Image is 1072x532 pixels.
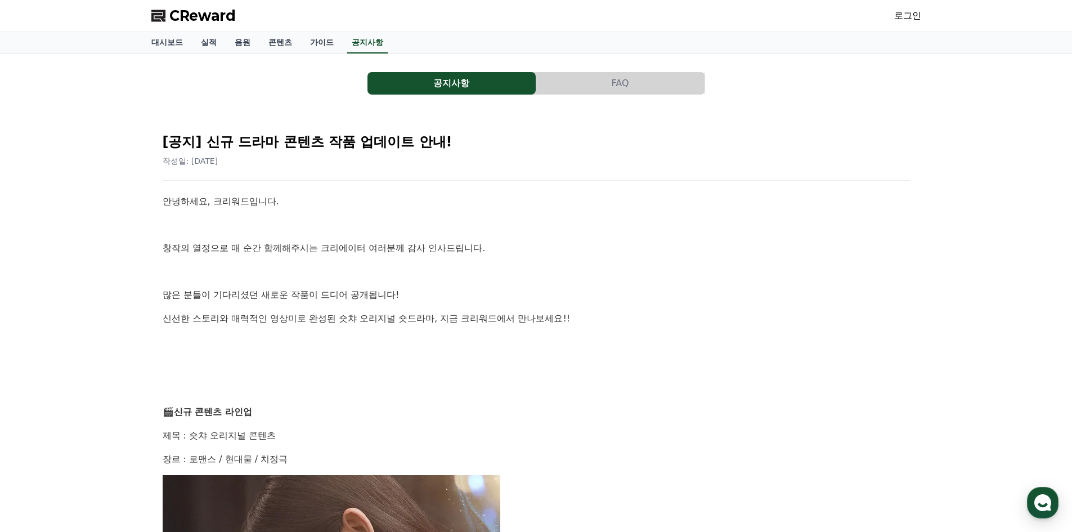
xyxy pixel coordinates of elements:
span: 작성일: [DATE] [163,157,218,166]
span: 🎬 [163,406,174,417]
p: 창작의 열정으로 매 순간 함께해주시는 크리에이터 여러분께 감사 인사드립니다. [163,241,910,256]
p: 장르 : 로맨스 / 현대물 / 치정극 [163,452,910,467]
strong: 신규 콘텐츠 라인업 [174,406,252,417]
p: 신선한 스토리와 매력적인 영상미로 완성된 숏챠 오리지널 숏드라마, 지금 크리워드에서 만나보세요!! [163,311,910,326]
a: 공지사항 [347,32,388,53]
p: 제목 : 숏챠 오리지널 콘텐츠 [163,428,910,443]
span: CReward [169,7,236,25]
a: 음원 [226,32,259,53]
button: FAQ [536,72,705,95]
p: 안녕하세요, 크리워드입니다. [163,194,910,209]
a: 콘텐츠 [259,32,301,53]
a: 가이드 [301,32,343,53]
a: CReward [151,7,236,25]
h2: [공지] 신규 드라마 콘텐츠 작품 업데이트 안내! [163,133,910,151]
button: 공지사항 [367,72,536,95]
p: 많은 분들이 기다리셨던 새로운 작품이 드디어 공개됩니다! [163,288,910,302]
a: 로그인 [894,9,921,23]
a: 실적 [192,32,226,53]
a: 대시보드 [142,32,192,53]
